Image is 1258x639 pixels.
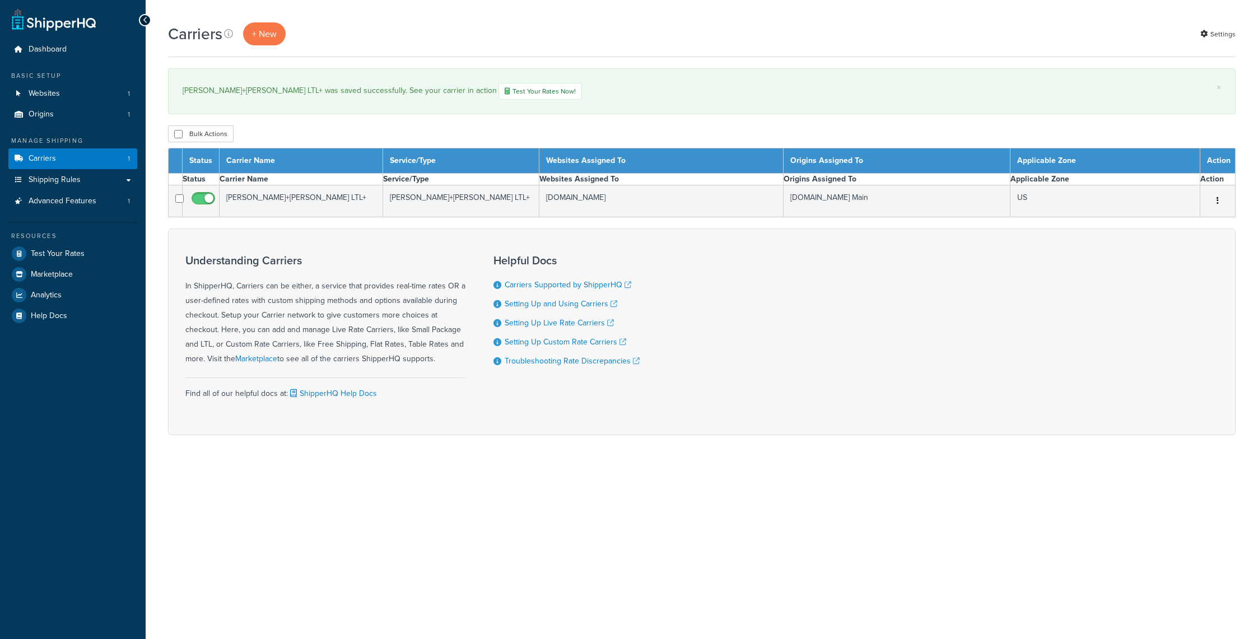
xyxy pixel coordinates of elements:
a: Carriers Supported by ShipperHQ [505,279,631,291]
span: Origins [29,110,54,119]
a: Origins 1 [8,104,137,125]
a: Advanced Features 1 [8,191,137,212]
td: US [1010,185,1200,217]
a: Carriers 1 [8,148,137,169]
a: Setting Up Custom Rate Carriers [505,336,626,348]
td: [DOMAIN_NAME] [539,185,784,217]
th: Action [1200,148,1236,174]
div: In ShipperHQ, Carriers can be either, a service that provides real-time rates OR a user-defined r... [185,254,465,366]
th: Applicable Zone [1010,174,1200,185]
a: ShipperHQ Help Docs [288,388,377,399]
td: [PERSON_NAME]+[PERSON_NAME] LTL+ [220,185,383,217]
td: [DOMAIN_NAME] Main [784,185,1010,217]
a: Settings [1200,26,1236,42]
th: Action [1200,174,1236,185]
span: Analytics [31,291,62,300]
th: Status [183,148,220,174]
a: Shipping Rules [8,170,137,190]
a: ShipperHQ Home [12,8,96,31]
a: Setting Up and Using Carriers [505,298,617,310]
li: Websites [8,83,137,104]
a: + New [243,22,286,45]
a: Marketplace [235,353,277,365]
div: Find all of our helpful docs at: [185,377,465,401]
th: Origins Assigned To [784,174,1010,185]
span: Advanced Features [29,197,96,206]
th: Websites Assigned To [539,174,784,185]
a: Websites 1 [8,83,137,104]
a: Test Your Rates [8,244,137,264]
span: 1 [128,154,130,164]
h3: Understanding Carriers [185,254,465,267]
div: Manage Shipping [8,136,137,146]
a: Analytics [8,285,137,305]
h3: Helpful Docs [493,254,640,267]
span: Websites [29,89,60,99]
li: Origins [8,104,137,125]
a: Troubleshooting Rate Discrepancies [505,355,640,367]
span: Test Your Rates [31,249,85,259]
a: Marketplace [8,264,137,284]
a: × [1217,83,1221,92]
th: Websites Assigned To [539,148,784,174]
th: Status [183,174,220,185]
li: Carriers [8,148,137,169]
th: Applicable Zone [1010,148,1200,174]
h1: Carriers [168,23,222,45]
a: Setting Up Live Rate Carriers [505,317,614,329]
th: Carrier Name [220,148,383,174]
span: Carriers [29,154,56,164]
span: Help Docs [31,311,67,321]
a: Help Docs [8,306,137,326]
span: 1 [128,89,130,99]
th: Service/Type [383,148,539,174]
a: Test Your Rates Now! [498,83,582,100]
span: 1 [128,197,130,206]
span: Marketplace [31,270,73,279]
div: Resources [8,231,137,241]
span: 1 [128,110,130,119]
button: Bulk Actions [168,125,234,142]
li: Advanced Features [8,191,137,212]
a: Dashboard [8,39,137,60]
th: Origins Assigned To [784,148,1010,174]
span: Shipping Rules [29,175,81,185]
th: Service/Type [383,174,539,185]
div: [PERSON_NAME]+[PERSON_NAME] LTL+ was saved successfully. See your carrier in action [183,83,1221,100]
td: [PERSON_NAME]+[PERSON_NAME] LTL+ [383,185,539,217]
th: Carrier Name [220,174,383,185]
span: Dashboard [29,45,67,54]
div: Basic Setup [8,71,137,81]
